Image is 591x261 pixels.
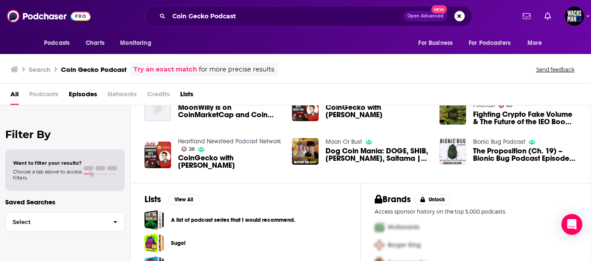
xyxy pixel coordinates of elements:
a: Show notifications dropdown [519,9,534,24]
span: 60 [506,104,512,108]
a: Charts [80,35,110,51]
button: Select [5,212,125,232]
div: Open Intercom Messenger [561,214,582,235]
button: Send feedback [534,66,577,73]
a: Moon Or Bust [326,138,362,146]
img: Fighting Crypto Fake Volume & The Future of the IEO Boom - Coingecko [440,98,466,125]
span: Open Advanced [407,14,443,18]
img: CoinGecko with Bobby Ong [144,142,171,168]
button: View All [168,194,199,205]
a: Heartland Newsfeed Podcast Network [178,138,281,145]
button: open menu [114,35,162,51]
a: CoinGecko with Bobby Ong [326,104,429,119]
button: open menu [38,35,81,51]
button: Show profile menu [565,7,584,26]
span: Burger King [388,241,421,249]
a: Bionic Bug Podcast [473,138,525,146]
span: Networks [107,87,137,105]
span: CoinGecko with [PERSON_NAME] [326,104,429,119]
a: A list of podcast series that I would recommend. [144,210,164,230]
button: open menu [412,35,463,51]
span: Select [6,219,106,225]
h2: Lists [144,194,161,205]
h3: Search [29,65,50,74]
input: Search podcasts, credits, & more... [169,9,403,23]
button: Open AdvancedNew [403,11,447,21]
span: Dog Coin Mania: DOGE, SHIB, [PERSON_NAME], Saitama | Pastel Interview [326,147,429,162]
span: Monitoring [120,37,151,49]
h3: Coin Gecko Podcast [61,65,127,74]
span: McDonalds [388,224,420,231]
img: MoonWilly is on CoinMarketCap and Coin Gecko! [144,95,171,121]
span: New [431,5,447,14]
span: 28 [189,147,195,151]
a: 28 [181,146,195,152]
h2: Filter By [5,128,125,141]
span: Credits [147,87,170,105]
button: open menu [521,35,553,51]
a: Sugoi [171,238,185,248]
a: Show notifications dropdown [541,9,554,24]
a: Lists [180,87,193,105]
a: Try an exact match [134,64,197,75]
a: CoinGecko with Bobby Ong [178,154,282,169]
a: The Proposition (Ch. 19) – Bionic Bug Podcast Episode 019 [473,147,577,162]
span: for more precise results [199,64,274,75]
span: Charts [86,37,104,49]
span: Podcasts [29,87,58,105]
p: Access sponsor history on the top 5,000 podcasts. [375,208,577,215]
span: CoinGecko with [PERSON_NAME] [178,154,282,169]
a: 60 [499,103,513,108]
img: User Profile [565,7,584,26]
img: Podchaser - Follow, Share and Rate Podcasts [7,8,91,24]
a: Sugoi [144,233,164,253]
button: Unlock [414,194,451,205]
a: Episodes [69,87,97,105]
span: Choose a tab above to access filters. [13,169,82,181]
span: More [527,37,542,49]
a: ListsView All [144,194,199,205]
a: Dog Coin Mania: DOGE, SHIB, FLOKI, Saitama | Pastel Interview [326,147,429,162]
img: The Proposition (Ch. 19) – Bionic Bug Podcast Episode 019 [440,138,466,165]
a: Fighting Crypto Fake Volume & The Future of the IEO Boom - Coingecko [473,111,577,125]
span: Podcasts [44,37,70,49]
a: All [10,87,19,105]
p: Saved Searches [5,198,125,206]
span: For Podcasters [469,37,510,49]
h2: Brands [375,194,411,205]
a: MoonWilly is on CoinMarketCap and Coin Gecko! [178,104,282,119]
img: First Pro Logo [371,218,388,236]
span: For Business [418,37,453,49]
button: open menu [463,35,523,51]
img: Dog Coin Mania: DOGE, SHIB, FLOKI, Saitama | Pastel Interview [292,138,319,165]
span: Want to filter your results? [13,160,82,166]
div: Search podcasts, credits, & more... [145,6,472,26]
a: A list of podcast series that I would recommend. [171,215,295,225]
span: Logged in as WachsmanNY [565,7,584,26]
img: Second Pro Logo [371,236,388,254]
img: CoinGecko with Bobby Ong [292,95,319,121]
